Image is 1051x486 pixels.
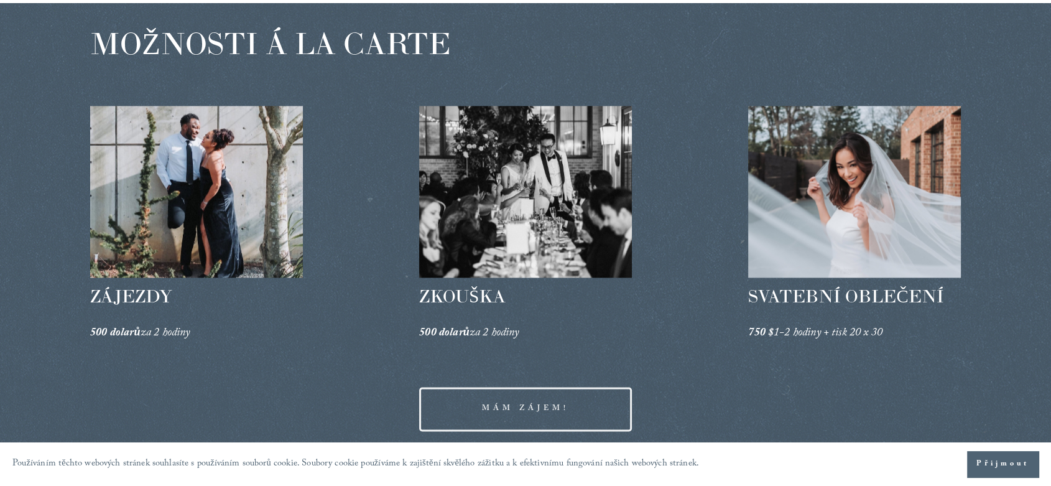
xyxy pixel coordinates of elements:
font: 1-2 hodiny + tisk 20 x 30 [774,324,882,343]
font: 500 dolarů [419,324,470,343]
a: MÁM ZÁJEM! [419,387,632,431]
font: Přijmout [976,458,1029,470]
font: 750 $ [748,324,774,343]
font: MOŽNOSTI Á LA CARTE [90,24,450,62]
font: 500 dolarů [90,324,141,343]
font: SVATEBNÍ OBLEČENÍ [748,285,943,307]
font: za 2 hodiny [470,324,519,343]
font: ZKOUŠKA [419,285,506,307]
font: za 2 hodiny [141,324,190,343]
button: Přijmout [967,451,1039,477]
font: ZÁJEZDY [90,285,172,307]
font: Používáním těchto webových stránek souhlasíte s používáním souborů cookie. Soubory cookie používá... [12,457,699,472]
font: MÁM ZÁJEM! [482,403,569,415]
